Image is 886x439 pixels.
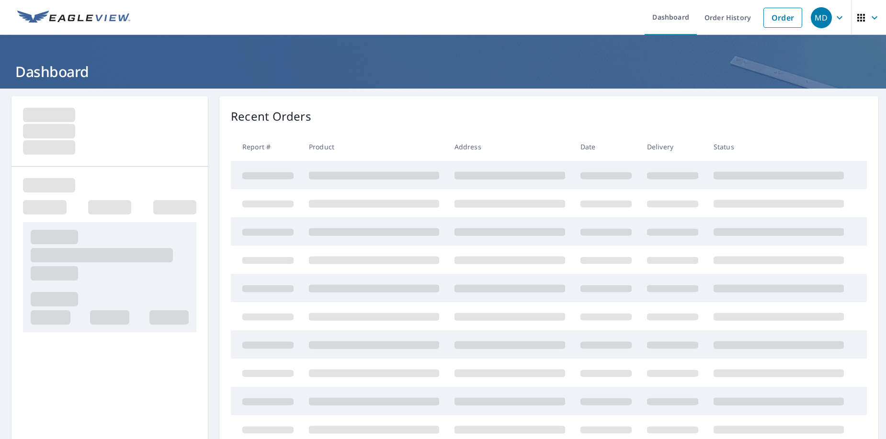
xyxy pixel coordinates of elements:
th: Report # [231,133,301,161]
a: Order [763,8,802,28]
img: EV Logo [17,11,130,25]
th: Status [706,133,852,161]
th: Delivery [639,133,706,161]
div: MD [811,7,832,28]
th: Address [447,133,573,161]
th: Product [301,133,447,161]
h1: Dashboard [11,62,875,81]
th: Date [573,133,639,161]
p: Recent Orders [231,108,311,125]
